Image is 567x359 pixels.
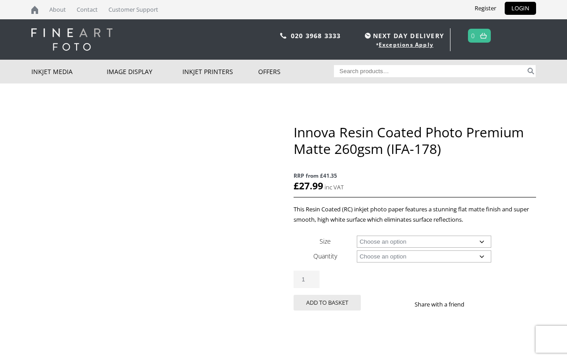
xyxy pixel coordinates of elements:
[497,301,504,308] img: email sharing button
[294,179,323,192] bdi: 27.99
[486,301,493,308] img: twitter sharing button
[258,60,334,83] a: Offers
[294,204,536,225] p: This Resin Coated (RC) inkjet photo paper features a stunning flat matte finish and super smooth,...
[480,33,487,39] img: basket.svg
[379,41,433,48] a: Exceptions Apply
[468,2,503,15] a: Register
[294,124,536,157] h1: Innova Resin Coated Photo Premium Matte 260gsm (IFA-178)
[363,31,444,41] span: NEXT DAY DELIVERY
[31,60,107,83] a: Inkjet Media
[280,33,286,39] img: phone.svg
[291,31,341,40] a: 020 3968 3333
[31,28,113,51] img: logo-white.svg
[365,33,371,39] img: time.svg
[294,295,361,311] button: Add to basket
[415,299,475,310] p: Share with a friend
[182,60,258,83] a: Inkjet Printers
[294,179,299,192] span: £
[294,171,536,181] span: RRP from £41.35
[505,2,536,15] a: LOGIN
[526,65,536,77] button: Search
[475,301,482,308] img: facebook sharing button
[320,237,331,245] label: Size
[334,65,526,77] input: Search products…
[107,60,182,83] a: Image Display
[294,271,320,288] input: Product quantity
[471,29,475,42] a: 0
[313,252,337,260] label: Quantity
